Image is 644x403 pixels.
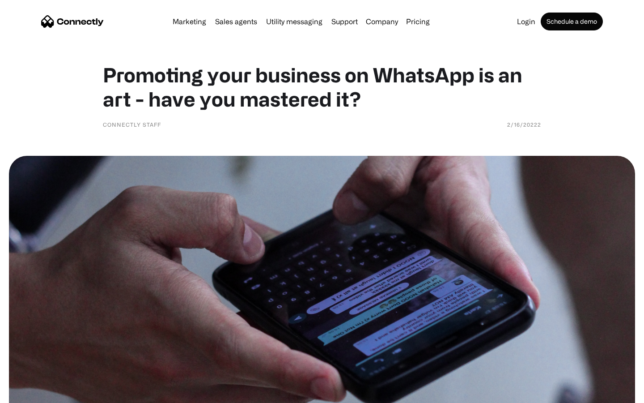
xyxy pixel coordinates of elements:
a: Login [513,18,539,25]
ul: Language list [18,387,54,400]
h1: Promoting your business on WhatsApp is an art - have you mastered it? [103,63,541,111]
aside: Language selected: English [9,387,54,400]
a: Support [328,18,361,25]
div: 2/16/20222 [507,120,541,129]
div: Connectly Staff [103,120,161,129]
a: Schedule a demo [541,13,603,30]
div: Company [366,15,398,28]
a: Sales agents [212,18,261,25]
a: Pricing [402,18,433,25]
a: Marketing [169,18,210,25]
a: Utility messaging [263,18,326,25]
